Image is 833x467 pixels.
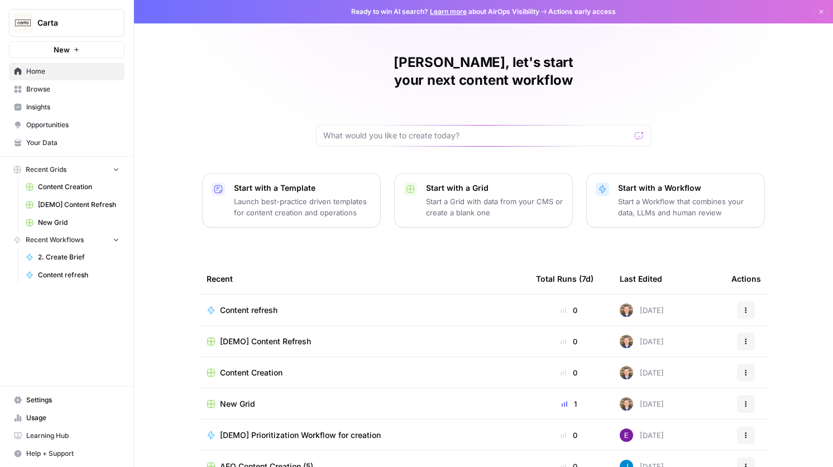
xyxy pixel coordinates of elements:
[21,266,125,284] a: Content refresh
[220,336,311,347] span: [DEMO] Content Refresh
[9,80,125,98] a: Browse
[26,395,119,405] span: Settings
[620,397,633,411] img: 50s1itr6iuawd1zoxsc8bt0iyxwq
[207,367,518,378] a: Content Creation
[26,66,119,76] span: Home
[38,200,119,210] span: [DEMO] Content Refresh
[731,263,761,294] div: Actions
[54,44,70,55] span: New
[536,430,602,441] div: 0
[207,336,518,347] a: [DEMO] Content Refresh
[536,263,593,294] div: Total Runs (7d)
[316,54,651,89] h1: [PERSON_NAME], let's start your next content workflow
[207,430,518,441] a: [DEMO] Prioritization Workflow for creation
[26,431,119,441] span: Learning Hub
[26,120,119,130] span: Opportunities
[21,196,125,214] a: [DEMO] Content Refresh
[26,235,84,245] span: Recent Workflows
[220,398,255,410] span: New Grid
[430,7,467,16] a: Learn more
[536,336,602,347] div: 0
[26,449,119,459] span: Help + Support
[26,84,119,94] span: Browse
[38,182,119,192] span: Content Creation
[9,134,125,152] a: Your Data
[21,214,125,232] a: New Grid
[618,182,755,194] p: Start with a Workflow
[21,248,125,266] a: 2. Create Brief
[9,232,125,248] button: Recent Workflows
[207,398,518,410] a: New Grid
[323,130,630,141] input: What would you like to create today?
[234,182,371,194] p: Start with a Template
[9,409,125,427] a: Usage
[536,367,602,378] div: 0
[38,218,119,228] span: New Grid
[394,173,573,228] button: Start with a GridStart a Grid with data from your CMS or create a blank one
[26,102,119,112] span: Insights
[220,305,277,316] span: Content refresh
[426,196,563,218] p: Start a Grid with data from your CMS or create a blank one
[620,304,633,317] img: 50s1itr6iuawd1zoxsc8bt0iyxwq
[13,13,33,33] img: Carta Logo
[620,397,664,411] div: [DATE]
[620,429,664,442] div: [DATE]
[9,391,125,409] a: Settings
[234,196,371,218] p: Launch best-practice driven templates for content creation and operations
[38,270,119,280] span: Content refresh
[620,366,664,379] div: [DATE]
[620,263,662,294] div: Last Edited
[9,98,125,116] a: Insights
[202,173,381,228] button: Start with a TemplateLaunch best-practice driven templates for content creation and operations
[548,7,616,17] span: Actions early access
[9,41,125,58] button: New
[9,62,125,80] a: Home
[9,445,125,463] button: Help + Support
[220,367,283,378] span: Content Creation
[618,196,755,218] p: Start a Workflow that combines your data, LLMs and human review
[26,165,66,175] span: Recent Grids
[620,429,633,442] img: tb834r7wcu795hwbtepf06oxpmnl
[21,178,125,196] a: Content Creation
[620,366,633,379] img: 50s1itr6iuawd1zoxsc8bt0iyxwq
[220,430,381,441] span: [DEMO] Prioritization Workflow for creation
[26,138,119,148] span: Your Data
[351,7,539,17] span: Ready to win AI search? about AirOps Visibility
[586,173,765,228] button: Start with a WorkflowStart a Workflow that combines your data, LLMs and human review
[9,427,125,445] a: Learning Hub
[38,252,119,262] span: 2. Create Brief
[620,335,633,348] img: 50s1itr6iuawd1zoxsc8bt0iyxwq
[207,263,518,294] div: Recent
[536,305,602,316] div: 0
[620,304,664,317] div: [DATE]
[9,161,125,178] button: Recent Grids
[620,335,664,348] div: [DATE]
[207,305,518,316] a: Content refresh
[9,116,125,134] a: Opportunities
[426,182,563,194] p: Start with a Grid
[37,17,105,28] span: Carta
[9,9,125,37] button: Workspace: Carta
[26,413,119,423] span: Usage
[536,398,602,410] div: 1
